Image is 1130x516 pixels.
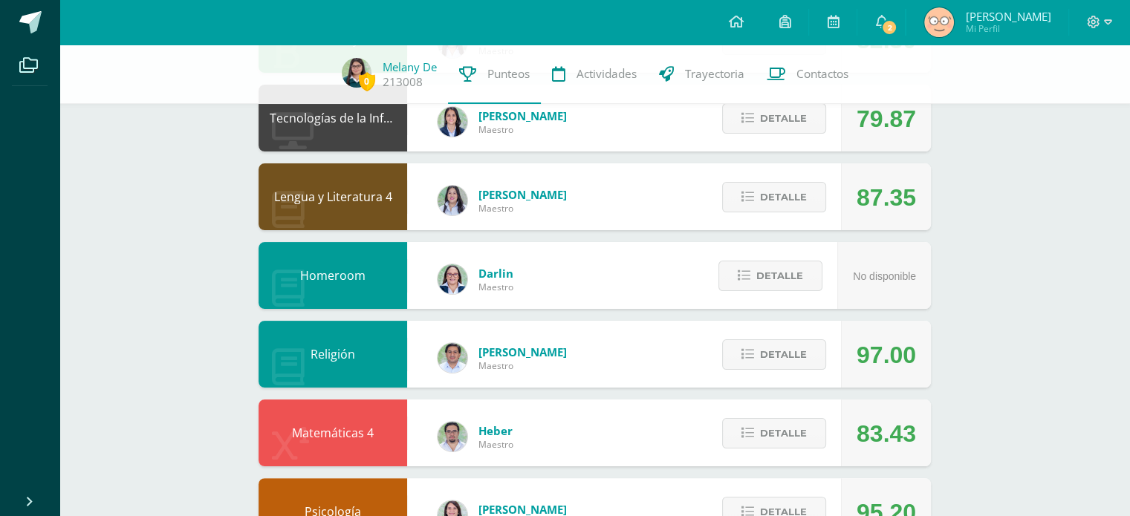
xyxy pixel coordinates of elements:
[478,202,567,215] span: Maestro
[722,182,826,212] button: Detalle
[756,45,860,104] a: Contactos
[6,47,217,63] h3: Estilo
[6,6,217,19] div: Outline
[756,262,803,290] span: Detalle
[857,321,916,388] div: 97.00
[685,66,744,82] span: Trayectoria
[857,164,916,231] div: 87.35
[478,187,567,202] span: [PERSON_NAME]
[259,85,407,151] div: Tecnologías de la Información y la Comunicación 4
[965,9,1051,24] span: [PERSON_NAME]
[648,45,756,104] a: Trayectoria
[438,186,467,215] img: df6a3bad71d85cf97c4a6d1acf904499.png
[22,19,80,32] a: Back to Top
[718,261,822,291] button: Detalle
[383,59,437,74] a: Melany de
[478,108,567,123] span: [PERSON_NAME]
[857,85,916,152] div: 79.87
[259,242,407,309] div: Homeroom
[6,90,91,102] label: Tamaño de fuente
[259,163,407,230] div: Lengua y Literatura 4
[796,66,848,82] span: Contactos
[722,103,826,134] button: Detalle
[541,45,648,104] a: Actividades
[722,339,826,370] button: Detalle
[760,105,807,132] span: Detalle
[965,22,1051,35] span: Mi Perfil
[478,344,567,359] span: [PERSON_NAME]
[487,66,530,82] span: Punteos
[760,419,807,447] span: Detalle
[448,45,541,104] a: Punteos
[438,264,467,294] img: 571966f00f586896050bf2f129d9ef0a.png
[359,72,375,91] span: 0
[259,399,407,466] div: Matemáticas 4
[438,107,467,137] img: 7489ccb779e23ff9f2c3e89c21f82ed0.png
[760,183,807,211] span: Detalle
[857,400,916,467] div: 83.43
[342,58,371,88] img: d767a28e0159f41e94eb54805d237cff.png
[18,103,42,116] span: 16 px
[478,438,513,451] span: Maestro
[478,266,513,281] span: Darlin
[577,66,637,82] span: Actividades
[478,423,513,438] span: Heber
[881,19,897,36] span: 2
[438,422,467,451] img: 00229b7027b55c487e096d516d4a36c4.png
[478,123,567,136] span: Maestro
[760,341,807,368] span: Detalle
[478,281,513,293] span: Maestro
[383,74,423,90] a: 213008
[438,343,467,373] img: f767cae2d037801592f2ba1a5db71a2a.png
[259,321,407,388] div: Religión
[924,7,954,37] img: ec776638e2b37e158411211b4036a738.png
[853,270,916,282] span: No disponible
[722,418,826,448] button: Detalle
[478,359,567,372] span: Maestro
